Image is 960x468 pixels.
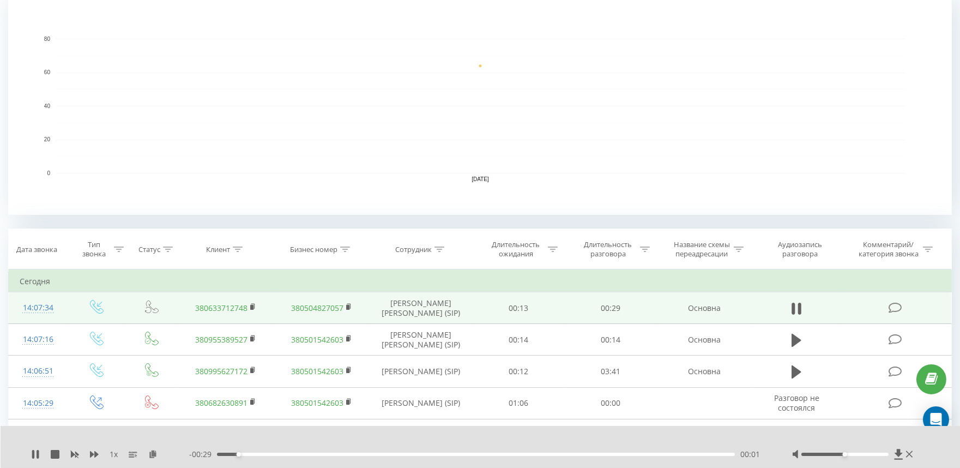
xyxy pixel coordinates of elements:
[20,424,57,446] div: 14:02:52
[138,245,160,254] div: Статус
[843,452,847,457] div: Accessibility label
[44,70,51,76] text: 60
[565,419,657,451] td: 00:59
[370,387,473,419] td: [PERSON_NAME] (SIP)
[565,356,657,387] td: 03:41
[20,393,57,414] div: 14:05:29
[44,36,51,42] text: 80
[856,240,920,259] div: Комментарий/категория звонка
[673,240,731,259] div: Название схемы переадресации
[656,356,752,387] td: Основна
[395,245,432,254] div: Сотрудник
[291,366,343,376] a: 380501542603
[656,324,752,356] td: Основна
[237,452,241,457] div: Accessibility label
[206,245,230,254] div: Клиент
[472,177,489,183] text: [DATE]
[189,449,217,460] span: - 00:29
[473,356,565,387] td: 00:12
[565,387,657,419] td: 00:00
[765,240,836,259] div: Аудиозапись разговора
[20,329,57,350] div: 14:07:16
[291,398,343,408] a: 380501542603
[16,245,57,254] div: Дата звонка
[291,334,343,345] a: 380501542603
[44,103,51,109] text: 40
[656,292,752,324] td: Основна
[195,398,247,408] a: 380682630891
[740,449,760,460] span: 00:01
[20,361,57,382] div: 14:06:51
[20,297,57,319] div: 14:07:34
[579,240,637,259] div: Длительность разговора
[370,324,473,356] td: [PERSON_NAME] [PERSON_NAME] (SIP)
[487,240,545,259] div: Длительность ожидания
[473,292,565,324] td: 00:13
[195,334,247,345] a: 380955389527
[923,406,949,433] div: Open Intercom Messenger
[195,366,247,376] a: 380995627172
[195,303,247,313] a: 380633712748
[370,356,473,387] td: [PERSON_NAME] (SIP)
[77,240,111,259] div: Тип звонка
[291,303,343,313] a: 380504827057
[44,137,51,143] text: 20
[47,170,50,176] text: 0
[110,449,118,460] span: 1 x
[565,324,657,356] td: 00:14
[290,245,337,254] div: Бизнес номер
[473,324,565,356] td: 00:14
[565,292,657,324] td: 00:29
[473,387,565,419] td: 01:06
[473,419,565,451] td: 00:19
[9,271,952,292] td: Сегодня
[774,393,819,413] span: Разговор не состоялся
[370,419,473,451] td: [PERSON_NAME] (SIP)
[370,292,473,324] td: [PERSON_NAME] [PERSON_NAME] (SIP)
